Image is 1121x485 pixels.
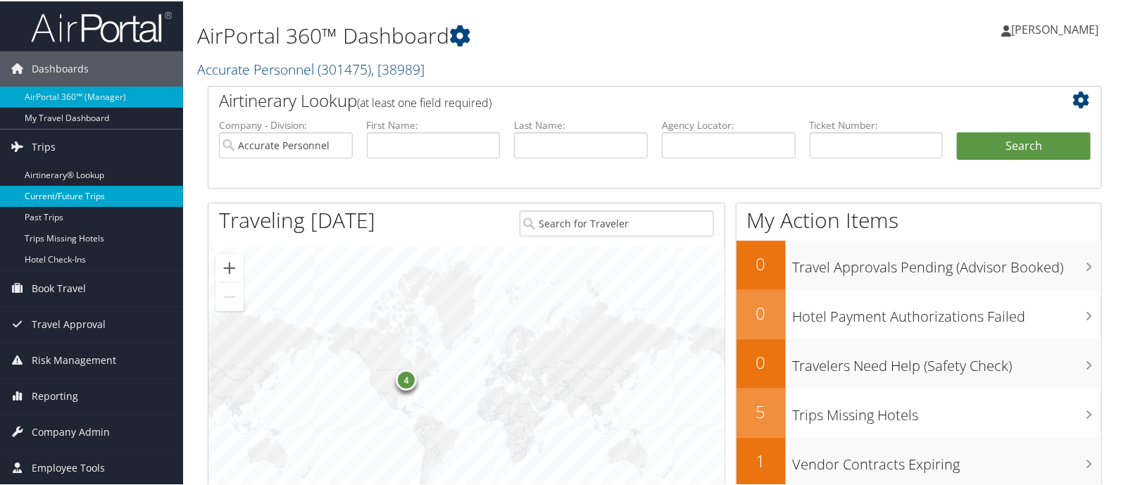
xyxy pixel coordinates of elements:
[737,448,786,472] h2: 1
[514,117,648,131] label: Last Name:
[219,117,353,131] label: Company - Division:
[31,9,172,42] img: airportal-logo.png
[197,20,808,49] h1: AirPortal 360™ Dashboard
[737,251,786,275] h2: 0
[396,368,417,389] div: 4
[737,338,1101,387] a: 0Travelers Need Help (Safety Check)
[32,413,110,448] span: Company Admin
[737,398,786,422] h2: 5
[197,58,425,77] a: Accurate Personnel
[957,131,1091,159] button: Search
[371,58,425,77] span: , [ 38989 ]
[793,348,1101,374] h3: Travelers Need Help (Safety Check)
[32,128,56,163] span: Trips
[32,270,86,305] span: Book Travel
[520,209,713,235] input: Search for Traveler
[215,253,244,281] button: Zoom in
[737,349,786,373] h2: 0
[1001,7,1113,49] a: [PERSON_NAME]
[32,449,105,484] span: Employee Tools
[793,249,1101,276] h3: Travel Approvals Pending (Advisor Booked)
[1011,20,1098,36] span: [PERSON_NAME]
[737,387,1101,436] a: 5Trips Missing Hotels
[32,50,89,85] span: Dashboards
[318,58,371,77] span: ( 301475 )
[215,282,244,310] button: Zoom out
[737,204,1101,234] h1: My Action Items
[737,289,1101,338] a: 0Hotel Payment Authorizations Failed
[32,306,106,341] span: Travel Approval
[219,87,1016,111] h2: Airtinerary Lookup
[810,117,944,131] label: Ticket Number:
[367,117,501,131] label: First Name:
[662,117,796,131] label: Agency Locator:
[357,94,491,109] span: (at least one field required)
[793,446,1101,473] h3: Vendor Contracts Expiring
[737,300,786,324] h2: 0
[737,239,1101,289] a: 0Travel Approvals Pending (Advisor Booked)
[32,377,78,412] span: Reporting
[219,204,375,234] h1: Traveling [DATE]
[793,298,1101,325] h3: Hotel Payment Authorizations Failed
[32,341,116,377] span: Risk Management
[793,397,1101,424] h3: Trips Missing Hotels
